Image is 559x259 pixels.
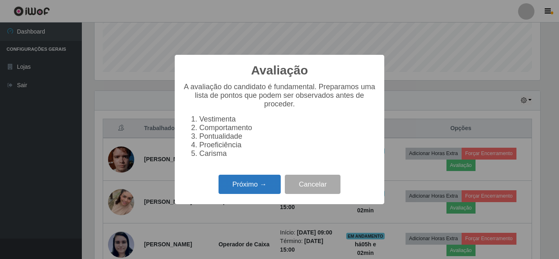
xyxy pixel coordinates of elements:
[199,115,376,124] li: Vestimenta
[199,132,376,141] li: Pontualidade
[199,124,376,132] li: Comportamento
[199,149,376,158] li: Carisma
[183,83,376,108] p: A avaliação do candidato é fundamental. Preparamos uma lista de pontos que podem ser observados a...
[251,63,308,78] h2: Avaliação
[199,141,376,149] li: Proeficiência
[285,175,340,194] button: Cancelar
[219,175,281,194] button: Próximo →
